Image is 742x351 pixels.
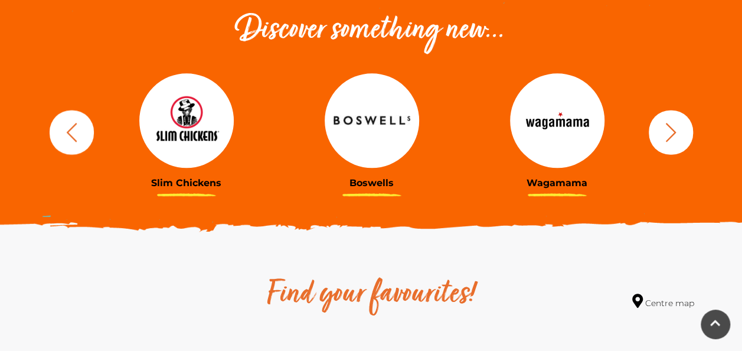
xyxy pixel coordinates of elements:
h2: Find your favourites! [156,276,587,314]
h3: Boswells [288,177,456,188]
a: Wagamama [473,73,641,188]
a: Boswells [288,73,456,188]
a: Centre map [632,294,694,310]
h3: Slim Chickens [103,177,270,188]
a: Slim Chickens [103,73,270,188]
h3: Wagamama [473,177,641,188]
h2: Discover something new... [44,12,699,50]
